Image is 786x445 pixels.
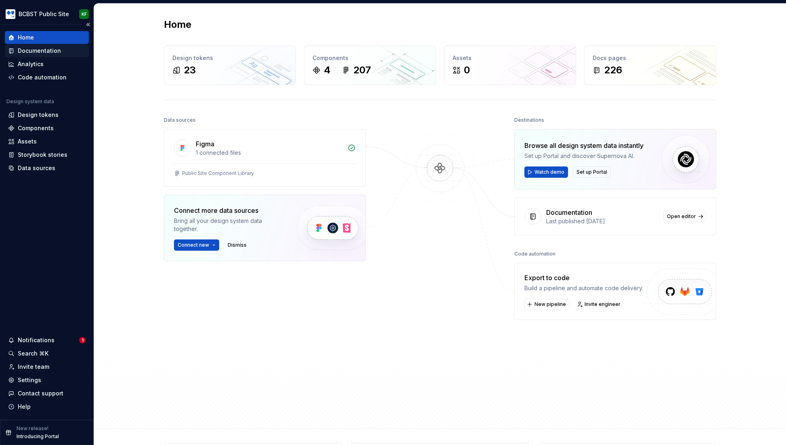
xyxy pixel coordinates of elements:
div: KF [82,11,87,17]
div: Bring all your design system data together. [174,217,283,233]
div: Public Site Component Library [182,170,254,177]
div: Documentation [546,208,592,217]
h2: Home [164,18,191,31]
a: Design tokens23 [164,46,296,85]
button: Contact support [5,387,89,400]
a: Open editor [663,211,706,222]
button: New pipeline [524,299,570,310]
div: Components [312,54,428,62]
a: Assets0 [444,46,576,85]
div: Storybook stories [18,151,67,159]
div: Connect more data sources [174,206,283,215]
div: Docs pages [593,54,708,62]
span: 1 [79,337,86,343]
div: Home [18,33,34,42]
div: Destinations [514,114,544,126]
div: Components [18,124,54,132]
button: Collapse sidebar [82,19,94,30]
div: Data sources [164,114,196,126]
p: New release! [17,425,48,432]
a: Code automation [5,71,89,84]
a: Invite engineer [574,299,624,310]
button: BCBST Public SiteKF [2,5,92,23]
a: Home [5,31,89,44]
div: Settings [18,376,41,384]
div: Last published [DATE] [546,217,658,225]
div: Help [18,403,31,411]
div: Analytics [18,60,44,68]
button: Watch demo [524,166,568,178]
button: Set up Portal [573,166,611,178]
div: 0 [464,64,470,77]
span: Open editor [667,213,696,220]
a: Components4207 [304,46,436,85]
a: Documentation [5,44,89,57]
div: Export to code [524,273,643,283]
div: Documentation [18,47,61,55]
span: Connect new [178,242,209,248]
div: Notifications [18,336,54,344]
span: Watch demo [534,169,564,175]
div: Design tokens [18,111,59,119]
span: New pipeline [534,301,566,308]
button: Search ⌘K [5,347,89,360]
a: Settings [5,374,89,387]
div: 4 [324,64,331,77]
div: Assets [453,54,568,62]
a: Data sources [5,162,89,175]
a: Figma1 connected filesPublic Site Component Library [164,129,366,187]
span: Dismiss [228,242,247,248]
div: Design system data [6,98,54,105]
a: Analytics [5,58,89,71]
span: Invite engineer [585,301,620,308]
div: Invite team [18,363,49,371]
div: Figma [196,139,214,149]
div: 207 [353,64,371,77]
div: Build a pipeline and automate code delivery. [524,284,643,292]
a: Design tokens [5,108,89,121]
a: Invite team [5,360,89,373]
div: Search ⌘K [18,349,48,358]
div: 23 [184,64,196,77]
button: Notifications1 [5,334,89,347]
button: Dismiss [224,239,250,251]
button: Connect new [174,239,219,251]
span: Set up Portal [576,169,607,175]
div: Code automation [514,248,555,260]
div: Browse all design system data instantly [524,141,643,150]
img: b44e7a6b-69a5-43df-ae42-963d7259159b.png [6,9,15,19]
div: Set up Portal and discover Supernova AI. [524,152,643,160]
div: Code automation [18,73,67,81]
div: Data sources [18,164,55,172]
div: 226 [604,64,622,77]
a: Components [5,122,89,135]
div: Design tokens [172,54,287,62]
a: Storybook stories [5,148,89,161]
div: Assets [18,137,37,146]
div: BCBST Public Site [19,10,69,18]
a: Docs pages226 [584,46,716,85]
div: 1 connected files [196,149,343,157]
button: Help [5,400,89,413]
p: Introducing Portal [17,433,59,440]
a: Assets [5,135,89,148]
div: Contact support [18,389,63,397]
